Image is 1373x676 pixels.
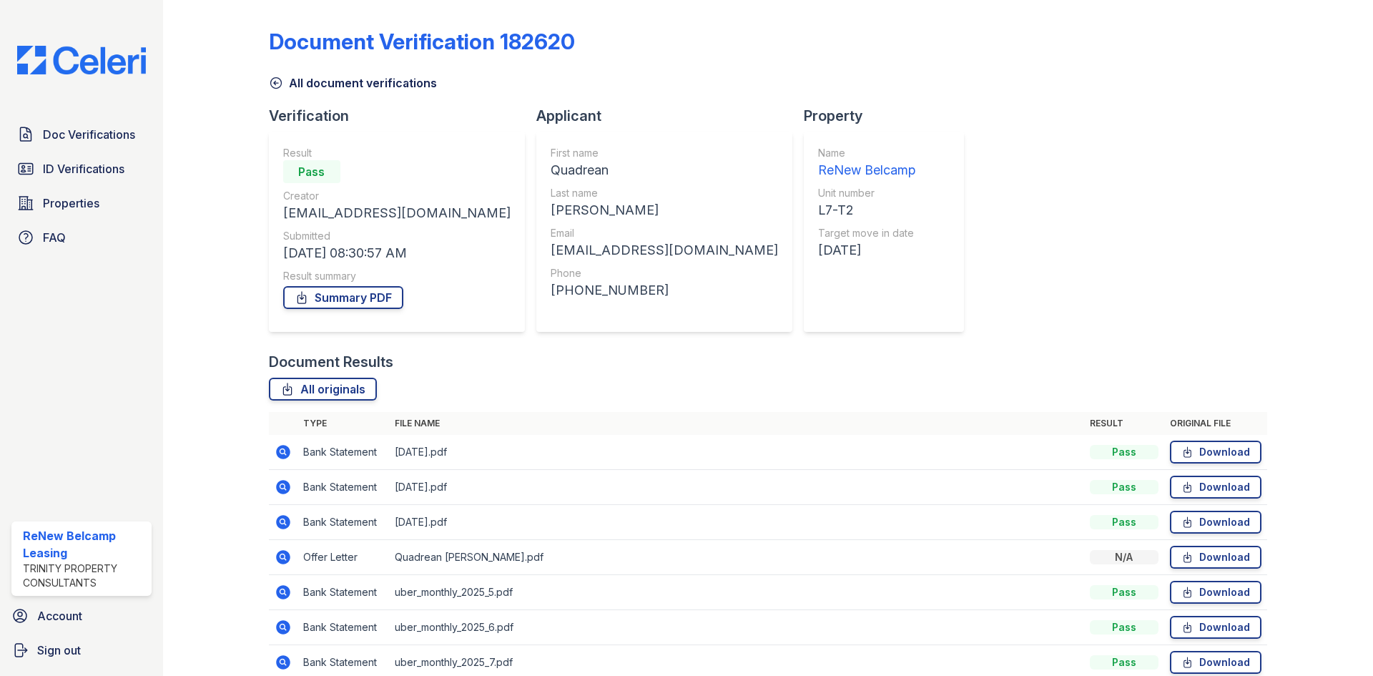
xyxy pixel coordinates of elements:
[1170,441,1261,464] a: Download
[269,106,536,126] div: Verification
[818,160,915,180] div: ReNew Belcamp
[283,146,511,160] div: Result
[818,240,915,260] div: [DATE]
[1164,412,1267,435] th: Original file
[1090,655,1158,670] div: Pass
[23,562,146,590] div: Trinity Property Consultants
[6,46,157,74] img: CE_Logo_Blue-a8612792a0a2168367f1c8372b55b34899dd931a85d93a1a3d3e32e68fde9ad4.png
[269,352,393,372] div: Document Results
[804,106,975,126] div: Property
[283,160,340,183] div: Pass
[283,243,511,263] div: [DATE] 08:30:57 AM
[297,505,389,540] td: Bank Statement
[43,126,135,143] span: Doc Verifications
[1170,651,1261,674] a: Download
[297,540,389,575] td: Offer Letter
[269,74,437,92] a: All document verifications
[1090,585,1158,599] div: Pass
[43,229,66,246] span: FAQ
[389,470,1084,505] td: [DATE].pdf
[1170,546,1261,569] a: Download
[43,160,124,177] span: ID Verifications
[283,286,403,309] a: Summary PDF
[389,412,1084,435] th: File name
[818,200,915,220] div: L7-T2
[551,226,778,240] div: Email
[389,435,1084,470] td: [DATE].pdf
[6,636,157,665] a: Sign out
[1090,480,1158,494] div: Pass
[1090,445,1158,459] div: Pass
[551,280,778,300] div: [PHONE_NUMBER]
[283,269,511,283] div: Result summary
[1090,515,1158,529] div: Pass
[11,155,152,183] a: ID Verifications
[1090,620,1158,635] div: Pass
[283,189,511,203] div: Creator
[37,607,82,624] span: Account
[389,610,1084,645] td: uber_monthly_2025_6.pdf
[37,642,81,659] span: Sign out
[43,195,99,212] span: Properties
[818,186,915,200] div: Unit number
[297,610,389,645] td: Bank Statement
[11,189,152,217] a: Properties
[551,186,778,200] div: Last name
[1090,550,1158,564] div: N/A
[1170,581,1261,604] a: Download
[1170,616,1261,639] a: Download
[283,229,511,243] div: Submitted
[551,160,778,180] div: Quadrean
[389,505,1084,540] td: [DATE].pdf
[297,470,389,505] td: Bank Statement
[23,527,146,562] div: ReNew Belcamp Leasing
[283,203,511,223] div: [EMAIL_ADDRESS][DOMAIN_NAME]
[6,602,157,630] a: Account
[551,200,778,220] div: [PERSON_NAME]
[389,540,1084,575] td: Quadrean [PERSON_NAME].pdf
[536,106,804,126] div: Applicant
[818,146,915,160] div: Name
[11,120,152,149] a: Doc Verifications
[818,146,915,180] a: Name ReNew Belcamp
[1084,412,1164,435] th: Result
[551,240,778,260] div: [EMAIL_ADDRESS][DOMAIN_NAME]
[297,412,389,435] th: Type
[551,266,778,280] div: Phone
[818,226,915,240] div: Target move in date
[11,223,152,252] a: FAQ
[269,29,575,54] div: Document Verification 182620
[551,146,778,160] div: First name
[1170,511,1261,534] a: Download
[297,435,389,470] td: Bank Statement
[1170,476,1261,499] a: Download
[389,575,1084,610] td: uber_monthly_2025_5.pdf
[297,575,389,610] td: Bank Statement
[269,378,377,401] a: All originals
